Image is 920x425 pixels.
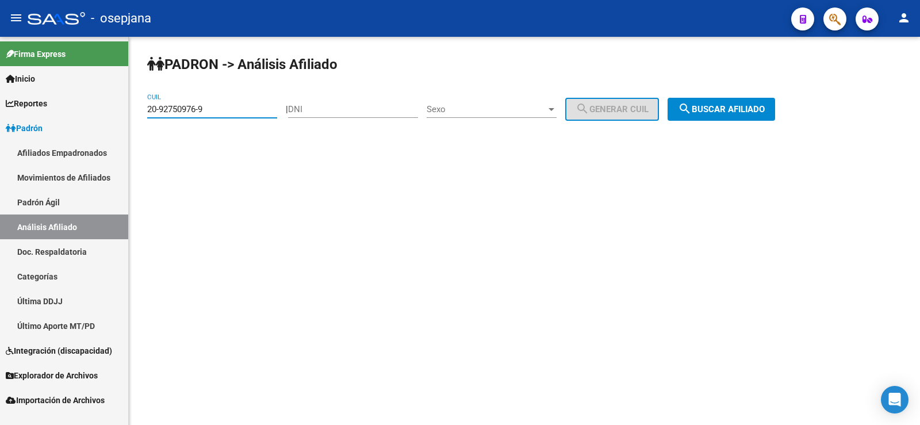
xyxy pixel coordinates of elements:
[6,122,43,135] span: Padrón
[897,11,911,25] mat-icon: person
[6,369,98,382] span: Explorador de Archivos
[678,102,692,116] mat-icon: search
[565,98,659,121] button: Generar CUIL
[668,98,775,121] button: Buscar afiliado
[6,394,105,407] span: Importación de Archivos
[427,104,546,114] span: Sexo
[678,104,765,114] span: Buscar afiliado
[576,102,589,116] mat-icon: search
[6,97,47,110] span: Reportes
[286,104,668,114] div: |
[91,6,151,31] span: - osepjana
[6,344,112,357] span: Integración (discapacidad)
[147,56,338,72] strong: PADRON -> Análisis Afiliado
[6,48,66,60] span: Firma Express
[881,386,908,413] div: Open Intercom Messenger
[6,72,35,85] span: Inicio
[576,104,649,114] span: Generar CUIL
[9,11,23,25] mat-icon: menu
